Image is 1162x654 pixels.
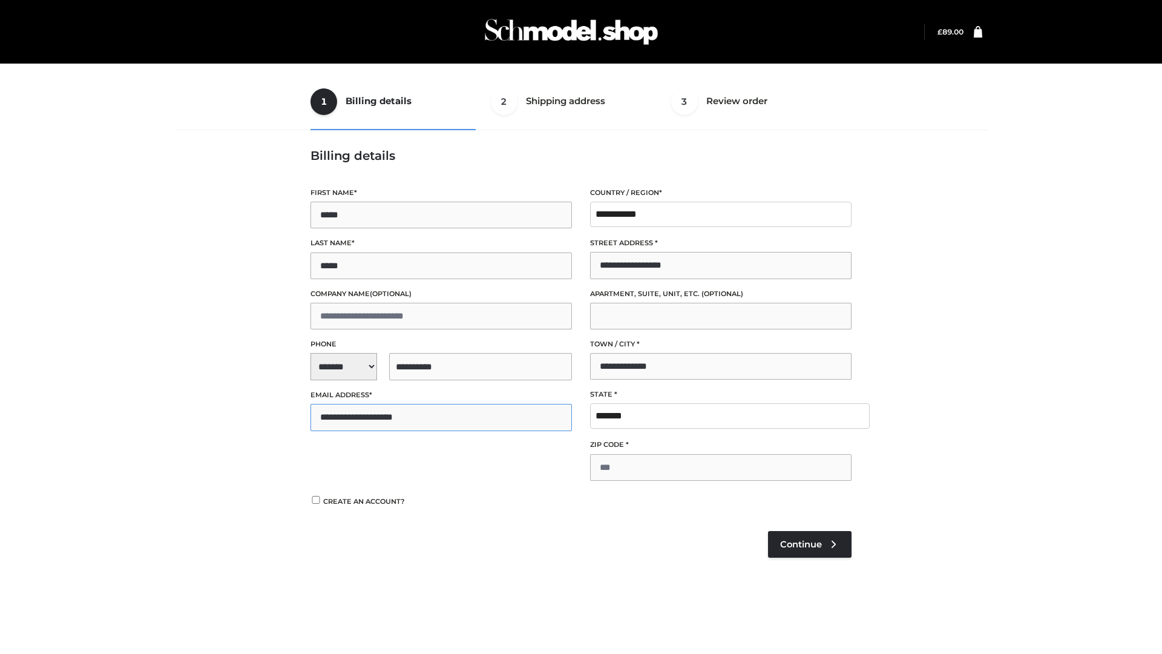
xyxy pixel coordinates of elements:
label: Company name [310,288,572,300]
label: Phone [310,339,572,350]
a: £89.00 [937,27,963,36]
label: Last name [310,237,572,249]
span: Create an account? [323,497,405,506]
span: (optional) [701,289,743,298]
label: First name [310,187,572,199]
label: Apartment, suite, unit, etc. [590,288,852,300]
a: Continue [768,531,852,558]
bdi: 89.00 [937,27,963,36]
input: Create an account? [310,496,321,504]
label: Country / Region [590,187,852,199]
img: Schmodel Admin 964 [481,8,662,56]
label: ZIP Code [590,439,852,451]
label: Town / City [590,339,852,350]
span: £ [937,27,942,36]
span: (optional) [370,289,412,298]
h3: Billing details [310,148,852,163]
label: Street address [590,237,852,249]
span: Continue [780,539,822,550]
label: State [590,389,852,400]
label: Email address [310,389,572,401]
